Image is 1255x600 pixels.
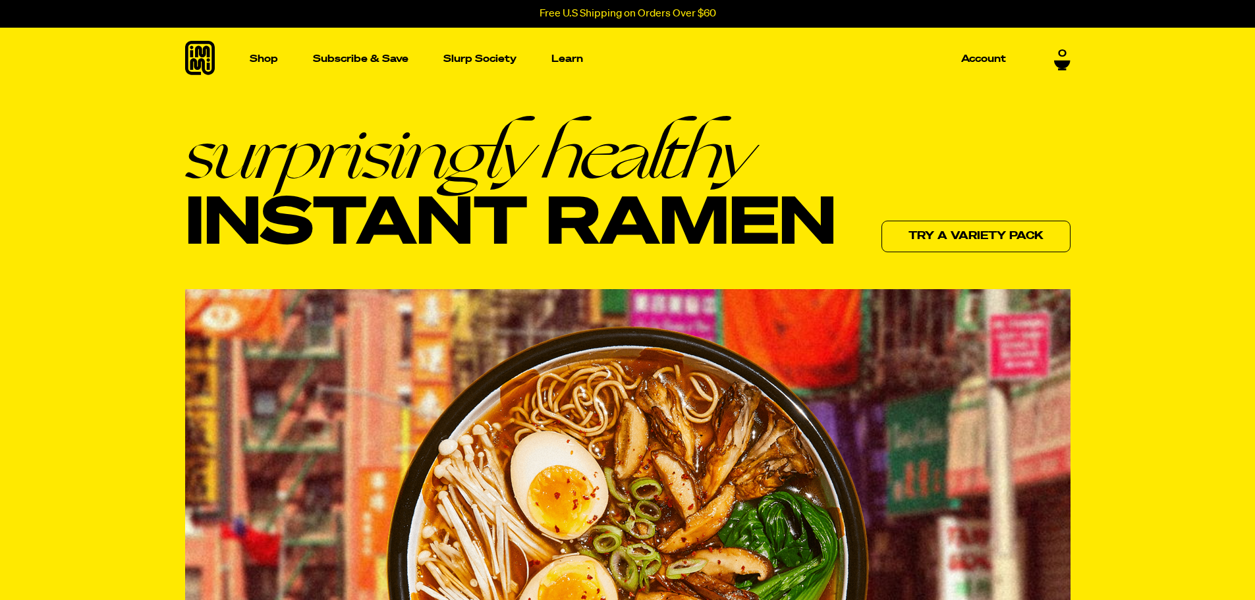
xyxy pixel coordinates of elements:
[1058,48,1067,60] span: 0
[438,49,522,69] a: Slurp Society
[244,28,1011,90] nav: Main navigation
[313,54,408,64] p: Subscribe & Save
[1054,48,1071,70] a: 0
[244,28,283,90] a: Shop
[540,8,716,20] p: Free U.S Shipping on Orders Over $60
[443,54,516,64] p: Slurp Society
[308,49,414,69] a: Subscribe & Save
[881,221,1071,252] a: Try a variety pack
[956,49,1011,69] a: Account
[250,54,278,64] p: Shop
[961,54,1006,64] p: Account
[185,117,836,189] em: surprisingly healthy
[546,28,588,90] a: Learn
[551,54,583,64] p: Learn
[185,117,836,261] h1: Instant Ramen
